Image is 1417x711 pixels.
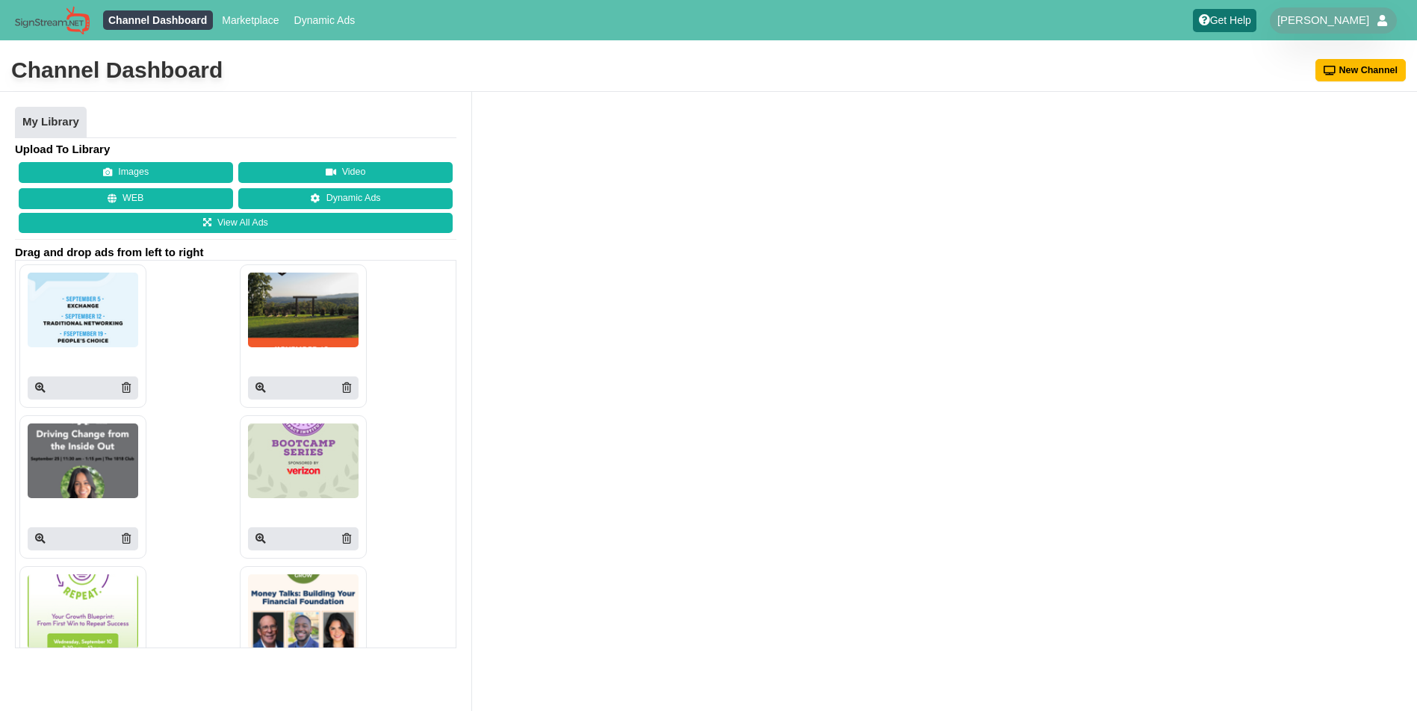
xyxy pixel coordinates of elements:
[248,574,359,649] img: P250x250 image processing20250814 804745 1rjtuej
[238,162,453,183] button: Video
[103,10,213,30] a: Channel Dashboard
[11,55,223,85] div: Channel Dashboard
[238,188,453,209] a: Dynamic Ads
[15,6,90,35] img: Sign Stream.NET
[19,188,233,209] button: WEB
[288,10,361,30] a: Dynamic Ads
[248,273,359,347] img: P250x250 image processing20250825 996236 115ymyf
[28,273,138,347] img: P250x250 image processing20250826 996236 1e0j4uy
[28,423,138,498] img: P250x250 image processing20250821 913637 koreyu
[248,423,359,498] img: P250x250 image processing20250818 804745 1pvy546
[15,245,456,260] span: Drag and drop ads from left to right
[1315,59,1407,81] button: New Channel
[19,162,233,183] button: Images
[28,574,138,649] img: P250x250 image processing20250818 804745 1tjzl0h
[15,107,87,138] a: My Library
[15,142,456,157] h4: Upload To Library
[1193,9,1256,32] a: Get Help
[19,213,453,234] a: View All Ads
[217,10,285,30] a: Marketplace
[1277,13,1369,28] span: [PERSON_NAME]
